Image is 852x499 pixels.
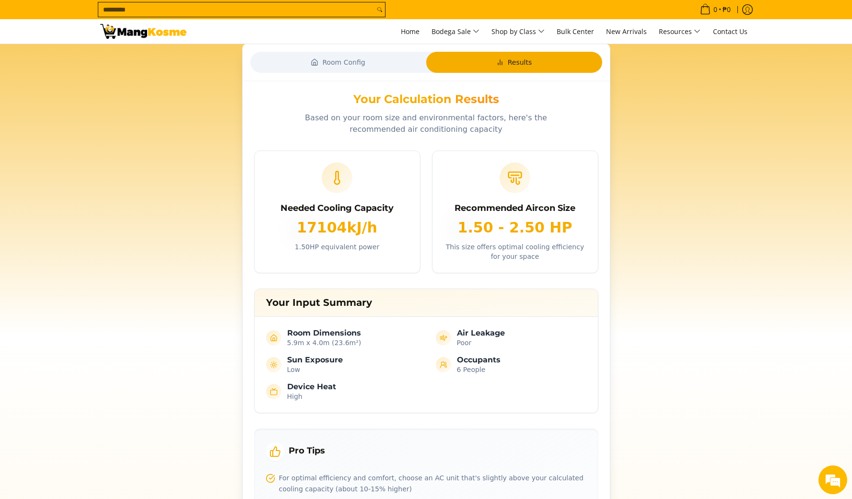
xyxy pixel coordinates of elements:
div: Minimize live chat window [157,5,180,28]
span: Bodega Sale [432,26,479,36]
span: For optimal efficiency and comfort, choose an AC unit that's slightly above your calculated cooli... [279,473,587,495]
img: Heatload Calculator | Mang Kosme [100,24,187,39]
span: 0 [712,6,719,13]
span: Bulk Center [557,27,594,36]
h3: Your Input Summary [266,297,372,309]
p: 17104 kJ/h [297,219,377,236]
span: Results [508,58,532,67]
textarea: Type your message and hit 'Enter' [5,262,183,295]
h4: Sun Exposure [287,355,343,365]
span: Shop by Class [491,26,545,36]
p: High [287,392,336,401]
a: Shop by Class [487,19,549,44]
p: Based on your room size and environmental factors, here's the recommended air conditioning capacity [303,112,549,135]
h4: Air Leakage​ [457,328,505,338]
span: • [697,4,734,15]
p: 5.9m x 4.0m (23.6m²) [287,338,362,348]
span: We're online! [56,121,132,218]
nav: Main Menu [196,19,752,44]
a: Bodega Sale [427,19,484,44]
h4: Room Dimensions [287,328,362,338]
h4: Occupants [457,355,501,365]
span: Resources [659,26,700,36]
a: Resources [654,19,705,44]
a: Home [396,19,424,44]
p: Poor [457,338,505,348]
span: ₱0 [721,6,732,13]
p: Low [287,365,343,374]
h4: Device Heat [287,382,336,392]
span: Contact Us [713,27,747,36]
a: Bulk Center [552,19,599,44]
a: Contact Us [708,19,752,44]
span: Room Config [322,58,365,67]
h3: Pro Tips [289,445,325,456]
span: Home [401,27,420,36]
a: New Arrivals [601,19,652,44]
p: This size offers optimal cooling efficiency for your space [444,242,586,261]
div: Chat with us now [50,54,161,66]
p: 1.50 - 2.50 HP [458,219,572,236]
button: Search [374,2,385,17]
h3: Your Calculation Results [254,92,598,106]
p: 6 People [457,365,501,374]
h4: Recommended Aircon Size [455,203,575,214]
h4: Needed Cooling Capacity [280,203,394,214]
span: 1.50 HP [295,243,319,251]
span: New Arrivals [606,27,647,36]
p: equivalent power [295,242,379,252]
